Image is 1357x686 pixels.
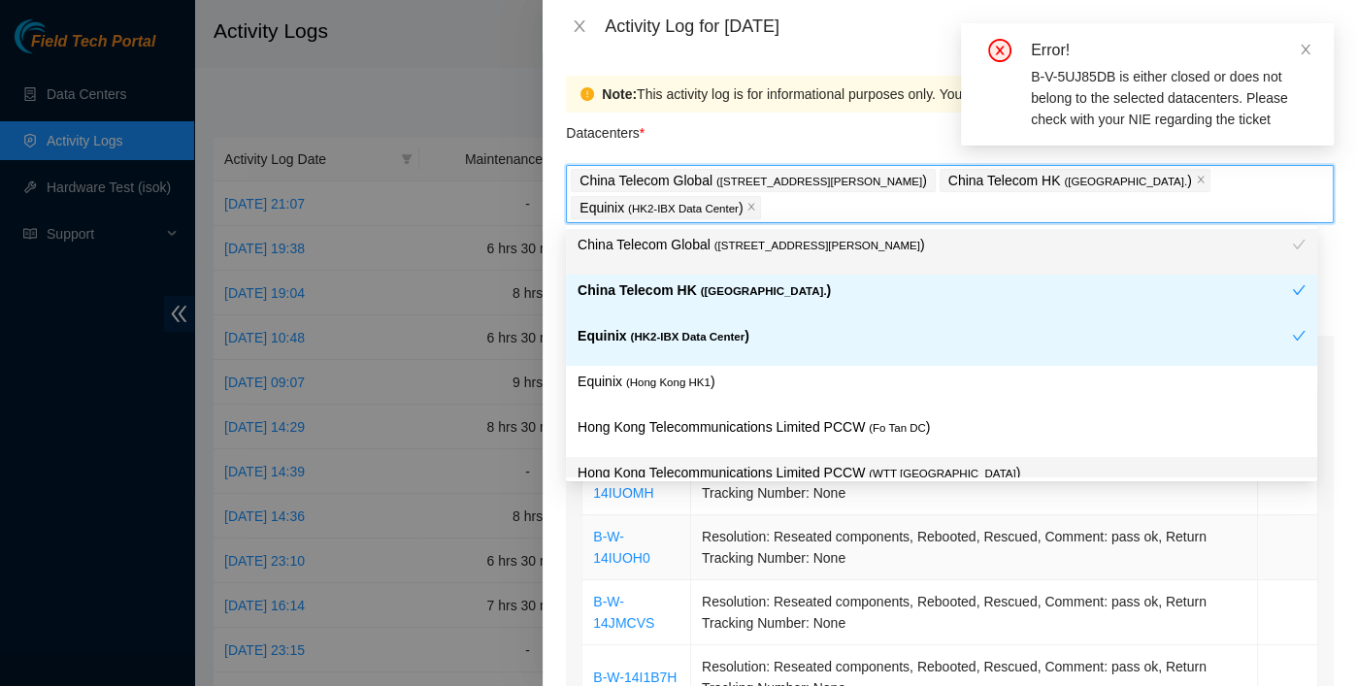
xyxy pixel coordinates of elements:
p: Equinix ) [579,197,743,219]
span: close [1299,43,1312,56]
span: ( Fo Tan DC [869,422,926,434]
p: China Telecom HK ) [578,279,1292,302]
span: ( Hong Kong HK1 [626,376,711,388]
span: close-circle [988,39,1011,62]
td: Resolution: Reseated components, Rebooted, Rescued, Comment: pass ok, Return Tracking Number: None [691,580,1258,645]
p: Equinix ) [578,371,1306,393]
span: check [1292,238,1306,251]
span: close [1196,175,1206,186]
span: ( [GEOGRAPHIC_DATA]. [1064,176,1187,187]
span: check [1292,329,1306,343]
p: China Telecom Global ) [579,170,926,192]
p: Hong Kong Telecommunications Limited PCCW ) [578,462,1306,484]
p: Datacenters [566,113,645,144]
strong: Note: [602,83,637,105]
td: Resolution: Reseated components, Rebooted, Rescued, Comment: pass ok, Return Tracking Number: None [691,450,1258,515]
span: close [746,202,756,213]
span: ( WTT [GEOGRAPHIC_DATA] [869,468,1015,479]
p: China Telecom HK ) [948,170,1192,192]
p: Hong Kong Telecommunications Limited PCCW ) [578,416,1306,439]
span: ( [GEOGRAPHIC_DATA]. [701,285,827,297]
span: ( HK2-IBX Data Center [628,203,739,214]
span: ( [STREET_ADDRESS][PERSON_NAME] [716,176,922,187]
span: ( [STREET_ADDRESS][PERSON_NAME] [714,240,920,251]
span: close [572,18,587,34]
div: B-V-5UJ85DB is either closed or does not belong to the selected datacenters. Please check with yo... [1031,66,1310,130]
span: check [1292,283,1306,297]
p: China Telecom Global ) [578,234,1292,256]
div: Activity Log for [DATE] [605,16,1334,37]
span: exclamation-circle [580,87,594,101]
td: Resolution: Reseated components, Rebooted, Rescued, Comment: pass ok, Return Tracking Number: None [691,515,1258,580]
a: B-W-14I1B7H [593,670,677,685]
button: Close [566,17,593,36]
a: B-W-14JMCVS [593,594,654,631]
a: B-W-14IUOH0 [593,529,649,566]
span: ( HK2-IBX Data Center [630,331,745,343]
div: Error! [1031,39,1310,62]
p: Equinix ) [578,325,1292,347]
